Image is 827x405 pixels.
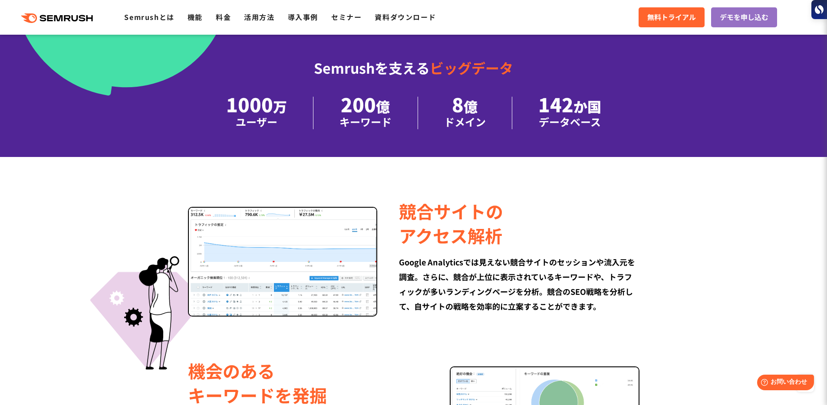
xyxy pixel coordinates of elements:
div: Semrushを支える [164,53,663,97]
a: 導入事例 [288,12,318,22]
a: 資料ダウンロード [375,12,436,22]
li: 142 [512,97,627,129]
span: 無料トライアル [647,12,696,23]
span: 億 [376,96,390,116]
a: 活用方法 [244,12,274,22]
a: 無料トライアル [639,7,705,27]
div: ドメイン [444,114,486,129]
li: 200 [313,97,418,129]
a: 機能 [188,12,203,22]
div: 競合サイトの アクセス解析 [399,199,639,248]
div: Google Analyticsでは見えない競合サイトのセッションや流入元を調査。さらに、競合が上位に表示されているキーワードや、トラフィックが多いランディングページを分析。競合のSEO戦略を分... [399,255,639,314]
div: データベース [538,114,601,129]
span: 億 [464,96,478,116]
a: セミナー [331,12,362,22]
a: デモを申し込む [711,7,777,27]
span: デモを申し込む [720,12,768,23]
div: キーワード [339,114,392,129]
li: 8 [418,97,512,129]
span: ビッグデータ [430,58,513,78]
a: Semrushとは [124,12,174,22]
span: か国 [573,96,601,116]
iframe: Help widget launcher [750,371,817,395]
a: 料金 [216,12,231,22]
